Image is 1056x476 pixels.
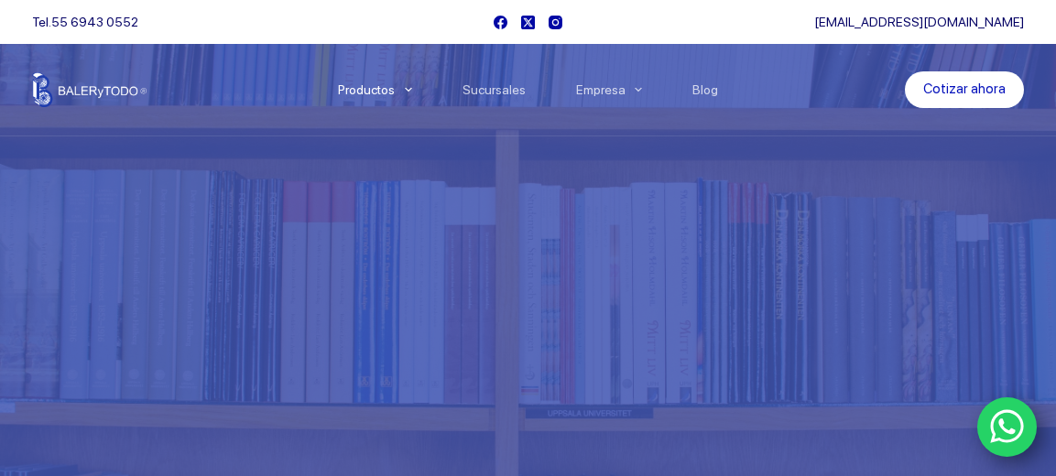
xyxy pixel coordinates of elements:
a: Instagram [549,16,562,29]
span: CONSULTA NUESTROS CATALOGOS [244,261,812,300]
img: Balerytodo [32,72,147,107]
a: 55 6943 0552 [51,15,138,29]
a: [EMAIL_ADDRESS][DOMAIN_NAME] [814,15,1024,29]
a: WhatsApp [977,397,1038,458]
span: Tel. [32,15,138,29]
nav: Menu Principal [312,44,744,135]
a: Cotizar ahora [905,71,1024,108]
a: Facebook [494,16,507,29]
a: X (Twitter) [521,16,535,29]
